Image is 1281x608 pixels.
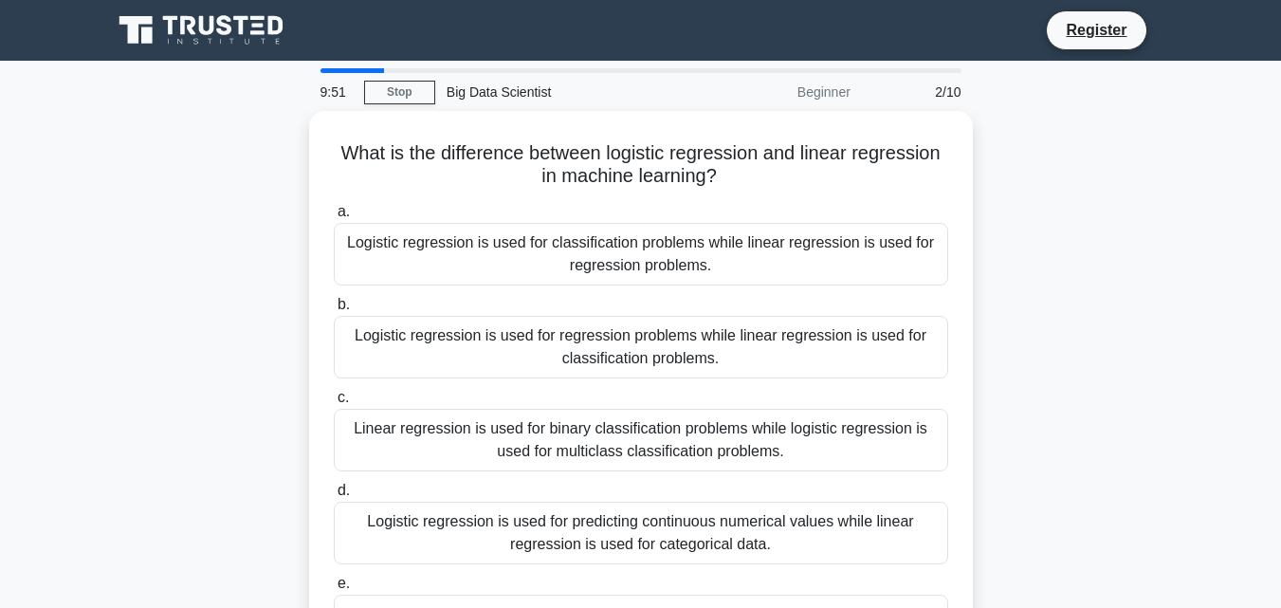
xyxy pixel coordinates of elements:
div: 9:51 [309,73,364,111]
div: 2/10 [862,73,973,111]
div: Big Data Scientist [435,73,696,111]
div: Linear regression is used for binary classification problems while logistic regression is used fo... [334,409,948,471]
div: Logistic regression is used for classification problems while linear regression is used for regre... [334,223,948,286]
span: a. [338,203,350,219]
div: Logistic regression is used for regression problems while linear regression is used for classific... [334,316,948,378]
h5: What is the difference between logistic regression and linear regression in machine learning? [332,141,950,189]
span: e. [338,575,350,591]
a: Register [1054,18,1138,42]
a: Stop [364,81,435,104]
span: c. [338,389,349,405]
span: b. [338,296,350,312]
span: d. [338,482,350,498]
div: Beginner [696,73,862,111]
div: Logistic regression is used for predicting continuous numerical values while linear regression is... [334,502,948,564]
